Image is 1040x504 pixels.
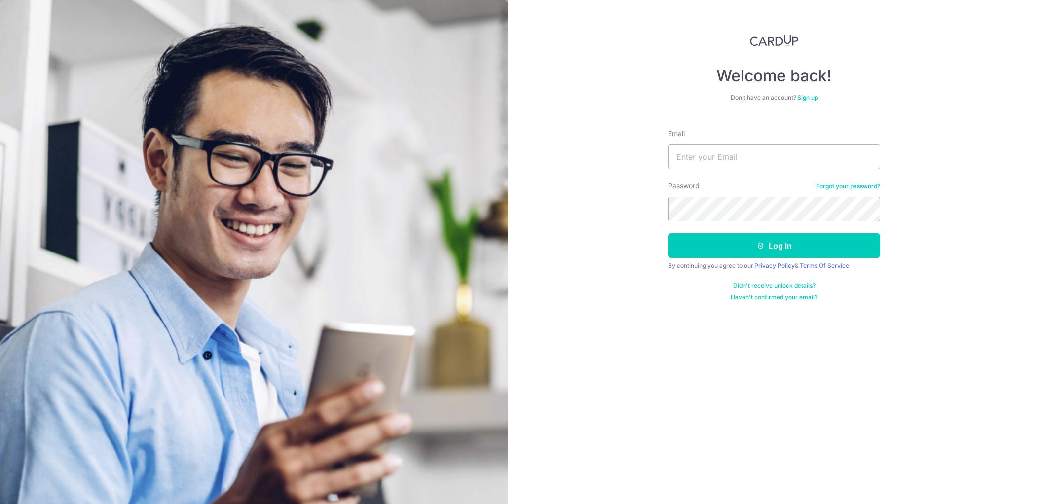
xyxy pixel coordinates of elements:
button: Log in [668,233,880,258]
a: Privacy Policy [754,262,795,269]
input: Enter your Email [668,144,880,169]
label: Email [668,129,685,139]
div: Don’t have an account? [668,94,880,102]
div: By continuing you agree to our & [668,262,880,270]
a: Didn't receive unlock details? [733,282,816,289]
label: Password [668,181,700,191]
a: Terms Of Service [800,262,849,269]
a: Sign up [797,94,818,101]
img: CardUp Logo [750,35,798,46]
a: Forgot your password? [816,182,880,190]
h4: Welcome back! [668,66,880,86]
a: Haven't confirmed your email? [731,293,817,301]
